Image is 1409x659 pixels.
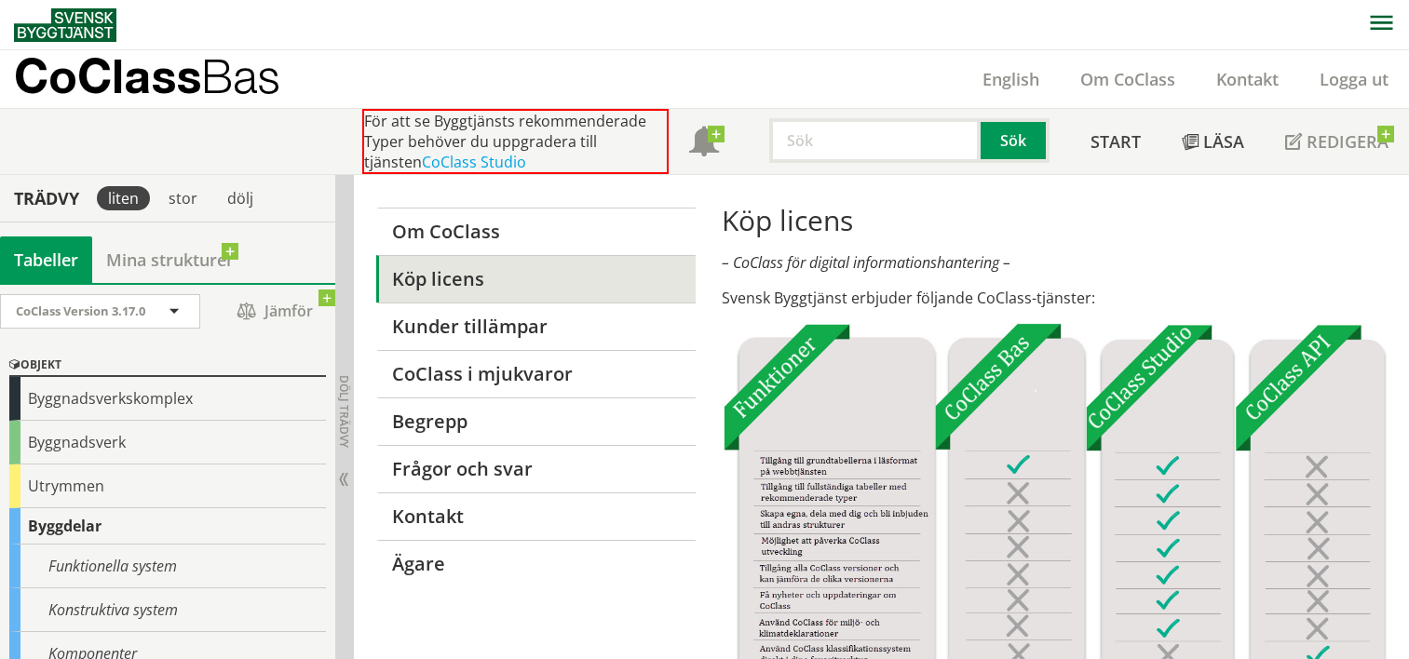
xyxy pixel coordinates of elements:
[336,375,352,448] span: Dölj trädvy
[201,48,280,103] span: Bas
[216,186,264,210] div: dölj
[14,50,320,108] a: CoClassBas
[376,540,697,587] a: Ägare
[9,508,326,545] div: Byggdelar
[376,397,697,445] a: Begrepp
[9,545,326,588] div: Funktionella system
[376,350,697,397] a: CoClass i mjukvaror
[14,8,116,42] img: Svensk Byggtjänst
[422,152,526,172] a: CoClass Studio
[981,118,1050,163] button: Sök
[4,188,89,208] div: Trädvy
[14,65,280,87] p: CoClass
[722,204,1388,237] h1: Köp licens
[689,128,719,158] span: Notifikationer
[1196,68,1299,90] a: Kontakt
[9,355,326,377] div: Objekt
[97,186,150,210] div: liten
[9,464,326,508] div: Utrymmen
[1161,109,1265,174] a: Läsa
[9,377,326,421] div: Byggnadsverkskomplex
[1265,109,1409,174] a: Redigera
[157,186,209,210] div: stor
[376,303,697,350] a: Kunder tillämpar
[362,109,669,174] div: För att se Byggtjänsts rekommenderade Typer behöver du uppgradera till tjänsten
[722,288,1388,308] p: Svensk Byggtjänst erbjuder följande CoClass-tjänster:
[376,208,697,255] a: Om CoClass
[962,68,1060,90] a: English
[1307,130,1389,153] span: Redigera
[219,295,331,328] span: Jämför
[769,118,981,163] input: Sök
[1091,130,1141,153] span: Start
[376,445,697,492] a: Frågor och svar
[376,492,697,540] a: Kontakt
[16,303,145,319] span: CoClass Version 3.17.0
[92,236,248,283] a: Mina strukturer
[1203,130,1244,153] span: Läsa
[1070,109,1161,174] a: Start
[1060,68,1196,90] a: Om CoClass
[376,255,697,303] a: Köp licens
[9,588,326,632] div: Konstruktiva system
[1299,68,1409,90] a: Logga ut
[722,252,1010,273] em: – CoClass för digital informationshantering –
[9,421,326,464] div: Byggnadsverk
